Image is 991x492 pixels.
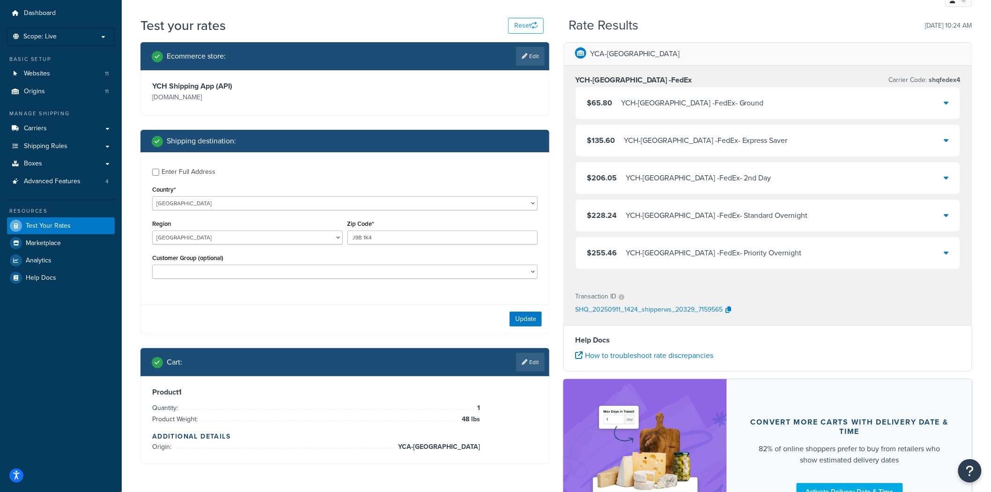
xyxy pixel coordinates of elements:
[24,9,56,17] span: Dashboard
[167,137,236,145] h2: Shipping destination :
[23,33,57,41] span: Scope: Live
[152,220,171,227] label: Region
[24,178,81,186] span: Advanced Features
[24,142,67,150] span: Shipping Rules
[162,165,215,179] div: Enter Full Address
[587,97,612,108] span: $65.80
[587,172,617,183] span: $206.05
[587,210,617,221] span: $228.24
[621,97,764,110] div: YCH-[GEOGRAPHIC_DATA] -FedEx - Ground
[152,432,538,441] h4: Additional Details
[26,274,56,282] span: Help Docs
[105,70,109,78] span: 11
[7,173,115,190] a: Advanced Features4
[7,65,115,82] li: Websites
[7,55,115,63] div: Basic Setup
[569,18,639,33] h2: Rate Results
[24,160,42,168] span: Boxes
[7,155,115,172] a: Boxes
[575,303,723,317] p: SHQ_20250911_1424_shipperws_20329_7159565
[575,335,961,346] h4: Help Docs
[26,222,71,230] span: Test Your Rates
[7,217,115,234] a: Test Your Rates
[7,235,115,252] a: Marketplace
[516,353,545,372] a: Edit
[626,171,771,185] div: YCH-[GEOGRAPHIC_DATA] -FedEx - 2nd Day
[7,269,115,286] a: Help Docs
[7,120,115,137] a: Carriers
[7,65,115,82] a: Websites11
[575,350,713,361] a: How to troubleshoot rate discrepancies
[889,74,961,87] p: Carrier Code:
[152,403,180,413] span: Quantity:
[575,75,692,85] h3: YCH-[GEOGRAPHIC_DATA] -FedEx
[749,443,950,466] div: 82% of online shoppers prefer to buy from retailers who show estimated delivery dates
[749,417,950,436] div: Convert more carts with delivery date & time
[167,358,182,366] h2: Cart :
[510,312,542,327] button: Update
[26,257,52,265] span: Analytics
[105,88,109,96] span: 11
[7,138,115,155] a: Shipping Rules
[152,414,200,424] span: Product Weight:
[141,16,226,35] h1: Test your rates
[927,75,961,85] span: shqfedex4
[7,110,115,118] div: Manage Shipping
[152,254,223,261] label: Customer Group (optional)
[7,173,115,190] li: Advanced Features
[590,47,680,60] p: YCA-[GEOGRAPHIC_DATA]
[7,83,115,100] a: Origins11
[152,388,538,397] h3: Product 1
[152,91,343,104] p: [DOMAIN_NAME]
[24,88,45,96] span: Origins
[459,414,480,425] span: 48 lbs
[152,442,174,452] span: Origin:
[396,441,480,453] span: YCA-[GEOGRAPHIC_DATA]
[7,5,115,22] a: Dashboard
[516,47,545,66] a: Edit
[24,70,50,78] span: Websites
[575,290,616,303] p: Transaction ID
[105,178,109,186] span: 4
[925,19,972,32] p: [DATE] 10:24 AM
[587,247,617,258] span: $255.46
[24,125,47,133] span: Carriers
[508,18,544,34] button: Reset
[587,135,615,146] span: $135.60
[7,83,115,100] li: Origins
[7,207,115,215] div: Resources
[626,246,802,260] div: YCH-[GEOGRAPHIC_DATA] -FedEx - Priority Overnight
[26,239,61,247] span: Marketplace
[475,403,480,414] span: 1
[958,459,982,483] button: Open Resource Center
[624,134,788,147] div: YCH-[GEOGRAPHIC_DATA] -FedEx - Express Saver
[152,82,343,91] h3: YCH Shipping App (API)
[152,169,159,176] input: Enter Full Address
[167,52,226,60] h2: Ecommerce store :
[348,220,374,227] label: Zip Code*
[152,186,176,193] label: Country*
[626,209,808,222] div: YCH-[GEOGRAPHIC_DATA] -FedEx - Standard Overnight
[7,252,115,269] a: Analytics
